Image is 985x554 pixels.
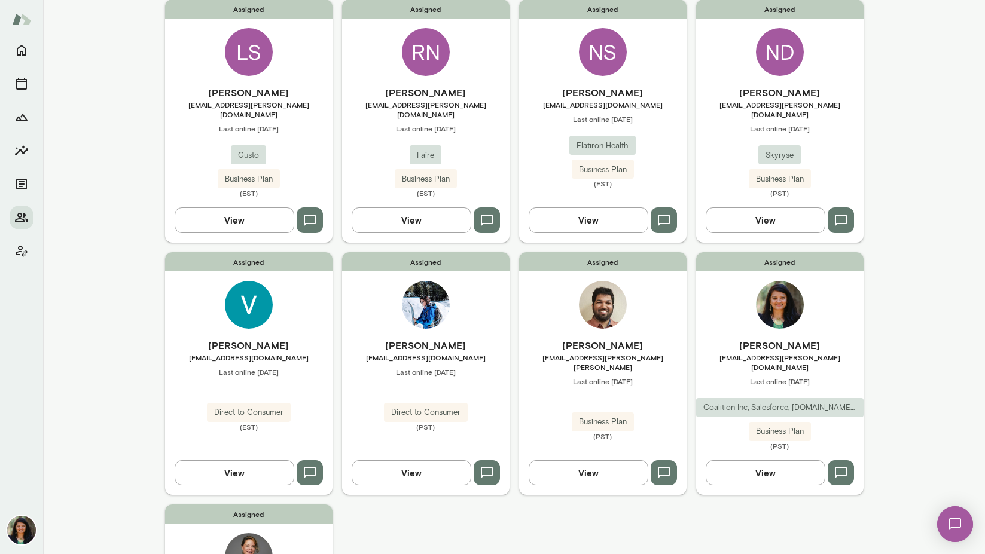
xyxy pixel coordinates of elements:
span: Last online [DATE] [165,367,333,377]
img: Nina Patel [756,281,804,329]
button: View [529,460,648,485]
button: Sessions [10,72,33,96]
span: (EST) [165,188,333,198]
button: Members [10,206,33,229]
span: Assigned [165,504,333,524]
span: Last online [DATE] [519,114,687,124]
span: [EMAIL_ADDRESS][DOMAIN_NAME] [519,100,687,109]
span: Coalition Inc, Salesforce, [DOMAIN_NAME], NASA [696,402,864,414]
button: View [352,207,471,232]
span: [EMAIL_ADDRESS][DOMAIN_NAME] [342,353,510,362]
button: View [529,207,648,232]
span: (PST) [696,441,864,451]
span: Business Plan [749,173,811,185]
span: Skyryse [758,149,801,161]
span: [EMAIL_ADDRESS][PERSON_NAME][PERSON_NAME] [519,353,687,372]
span: Business Plan [218,173,280,185]
span: Assigned [696,252,864,271]
span: Last online [DATE] [519,377,687,386]
span: (EST) [519,179,687,188]
span: Last online [DATE] [342,124,510,133]
span: (EST) [342,188,510,198]
h6: [PERSON_NAME] [165,85,333,100]
img: Nina Patel [7,516,36,544]
h6: [PERSON_NAME] [519,85,687,100]
span: Assigned [342,252,510,271]
h6: [PERSON_NAME] [696,338,864,353]
div: LS [225,28,273,76]
span: Last online [DATE] [696,377,864,386]
span: (EST) [165,422,333,431]
span: [EMAIL_ADDRESS][PERSON_NAME][DOMAIN_NAME] [696,100,864,119]
span: Business Plan [572,164,634,176]
span: Direct to Consumer [207,406,291,418]
img: Yingting Xiao [402,281,450,329]
button: Home [10,38,33,62]
button: View [175,207,294,232]
span: Business Plan [395,173,457,185]
button: View [352,460,471,485]
span: [EMAIL_ADDRESS][PERSON_NAME][DOMAIN_NAME] [342,100,510,119]
h6: [PERSON_NAME] [519,338,687,353]
span: Assigned [165,252,333,271]
span: Gusto [231,149,266,161]
span: Last online [DATE] [342,367,510,377]
img: Mento [12,8,31,30]
span: Flatiron Health [569,140,636,152]
span: Assigned [519,252,687,271]
span: [EMAIL_ADDRESS][DOMAIN_NAME] [165,353,333,362]
span: [EMAIL_ADDRESS][PERSON_NAME][DOMAIN_NAME] [165,100,333,119]
span: Direct to Consumer [384,406,468,418]
button: Client app [10,239,33,263]
h6: [PERSON_NAME] [342,338,510,353]
div: RN [402,28,450,76]
button: Documents [10,172,33,196]
h6: [PERSON_NAME] [165,338,333,353]
button: Growth Plan [10,105,33,129]
img: Versha Singh [225,281,273,329]
button: Insights [10,139,33,163]
button: View [175,460,294,485]
div: NS [579,28,627,76]
button: View [706,460,825,485]
span: Faire [410,149,441,161]
div: ND [756,28,804,76]
button: View [706,207,825,232]
h6: [PERSON_NAME] [696,85,864,100]
img: Ashwin Hegde [579,281,627,329]
span: [EMAIL_ADDRESS][PERSON_NAME][DOMAIN_NAME] [696,353,864,372]
span: (PST) [696,188,864,198]
span: Business Plan [749,426,811,437]
h6: [PERSON_NAME] [342,85,510,100]
span: Business Plan [572,416,634,428]
span: (PST) [342,422,510,431]
span: Last online [DATE] [165,124,333,133]
span: (PST) [519,431,687,441]
span: Last online [DATE] [696,124,864,133]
